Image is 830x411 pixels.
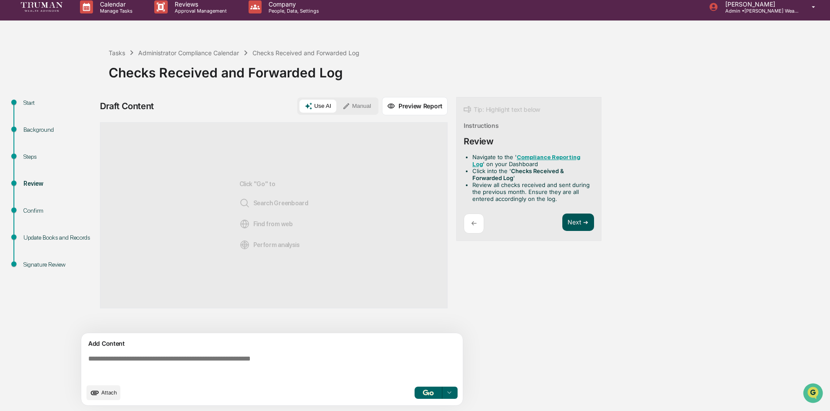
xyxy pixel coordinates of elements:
div: Click "Go" to [239,137,309,294]
span: Find from web [239,219,293,229]
div: Checks Received and Forwarded Log [109,58,826,80]
p: Manage Tasks [93,8,137,14]
img: Web [239,219,250,229]
input: Clear [23,40,143,49]
a: Powered byPylon [61,147,105,154]
div: Checks Received and Forwarded Log [252,49,359,57]
div: 🗄️ [63,110,70,117]
div: Instructions [464,122,499,129]
div: We're available if you need us! [30,75,110,82]
p: [PERSON_NAME] [718,0,799,8]
span: Attestations [72,110,108,118]
button: upload document [86,385,120,400]
button: Next ➔ [562,214,594,231]
button: Go [415,387,442,399]
button: Manual [337,100,376,113]
li: Click into the ' ' [472,167,591,181]
div: Steps [23,152,95,161]
button: Use AI [299,100,336,113]
p: Reviews [168,0,231,8]
span: Preclearance [17,110,56,118]
p: ← [471,219,477,227]
img: Go [423,390,433,395]
div: Tasks [109,49,125,57]
span: Attach [101,389,117,396]
img: Analysis [239,240,250,250]
span: Pylon [86,147,105,154]
a: Compliance Reporting Log [472,154,580,167]
iframe: Open customer support [802,382,826,406]
p: Company [262,0,323,8]
span: Perform analysis [239,240,300,250]
a: 🔎Data Lookup [5,123,58,138]
img: logo [21,2,63,11]
button: Preview Report [382,97,448,115]
p: Approval Management [168,8,231,14]
div: Review [23,179,95,188]
a: 🗄️Attestations [60,106,111,122]
div: Start new chat [30,67,143,75]
p: How can we help? [9,18,158,32]
img: 1746055101610-c473b297-6a78-478c-a979-82029cc54cd1 [9,67,24,82]
div: 🖐️ [9,110,16,117]
button: Start new chat [148,69,158,80]
a: 🖐️Preclearance [5,106,60,122]
div: 🔎 [9,127,16,134]
div: Signature Review [23,260,95,269]
p: People, Data, Settings [262,8,323,14]
img: Search [239,198,250,208]
div: Add Content [86,338,458,349]
div: Confirm [23,206,95,215]
strong: Checks Received & Forwarded Log [472,167,564,181]
div: Draft Content [100,101,154,111]
p: Calendar [93,0,137,8]
div: Review [464,136,494,147]
div: Update Books and Records [23,233,95,242]
li: Review all checks received and sent during the previous month. Ensure they are all entered accord... [472,181,591,202]
div: Tip: Highlight text below [464,104,540,115]
p: Admin • [PERSON_NAME] Wealth [718,8,799,14]
div: Background [23,125,95,134]
span: Data Lookup [17,126,55,135]
span: Search Greenboard [239,198,309,208]
div: Administrator Compliance Calendar [138,49,239,57]
div: Start [23,98,95,107]
li: Navigate to the ' ' on your Dashboard [472,154,591,167]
